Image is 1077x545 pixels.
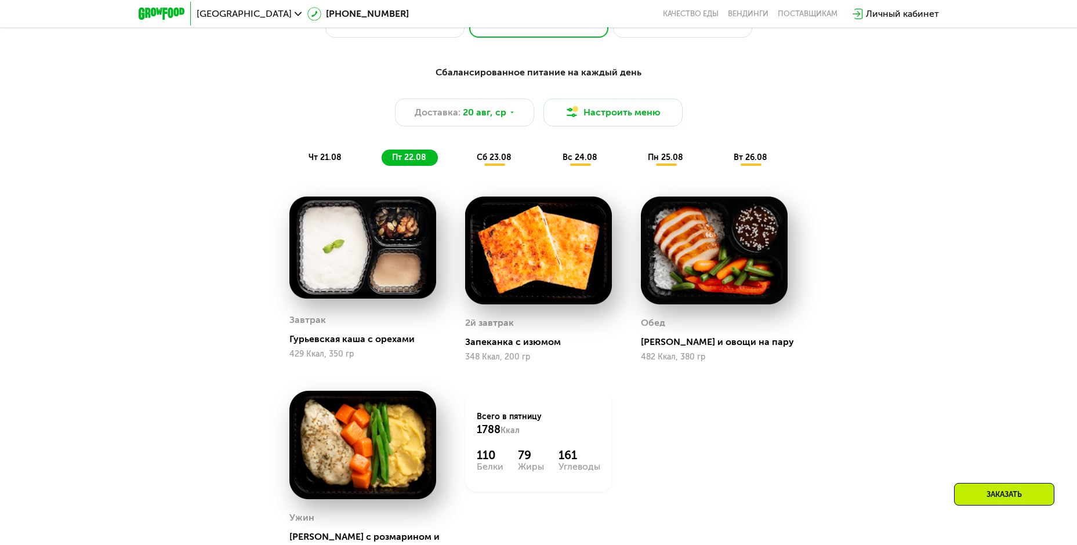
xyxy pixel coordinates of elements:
[641,336,797,348] div: [PERSON_NAME] и овощи на пару
[415,106,460,119] span: Доставка:
[778,9,837,19] div: поставщикам
[307,7,409,21] a: [PHONE_NUMBER]
[463,106,506,119] span: 20 авг, ср
[195,66,882,80] div: Сбалансированное питание на каждый день
[734,152,767,162] span: вт 26.08
[563,152,597,162] span: вс 24.08
[663,9,719,19] a: Качество еды
[392,152,426,162] span: пт 22.08
[518,448,544,462] div: 79
[866,7,939,21] div: Личный кабинет
[289,509,314,526] div: Ужин
[501,426,520,435] span: Ккал
[648,152,683,162] span: пн 25.08
[465,353,612,362] div: 348 Ккал, 200 гр
[289,311,326,329] div: Завтрак
[289,350,436,359] div: 429 Ккал, 350 гр
[518,462,544,471] div: Жиры
[465,314,514,332] div: 2й завтрак
[641,353,788,362] div: 482 Ккал, 380 гр
[477,462,503,471] div: Белки
[954,483,1054,506] div: Заказать
[477,423,501,436] span: 1788
[559,462,600,471] div: Углеводы
[728,9,768,19] a: Вендинги
[559,448,600,462] div: 161
[309,152,342,162] span: чт 21.08
[477,152,512,162] span: сб 23.08
[289,333,445,345] div: Гурьевская каша с орехами
[477,411,600,437] div: Всего в пятницу
[641,314,665,332] div: Обед
[543,99,683,126] button: Настроить меню
[477,448,503,462] div: 110
[465,336,621,348] div: Запеканка с изюмом
[197,9,292,19] span: [GEOGRAPHIC_DATA]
